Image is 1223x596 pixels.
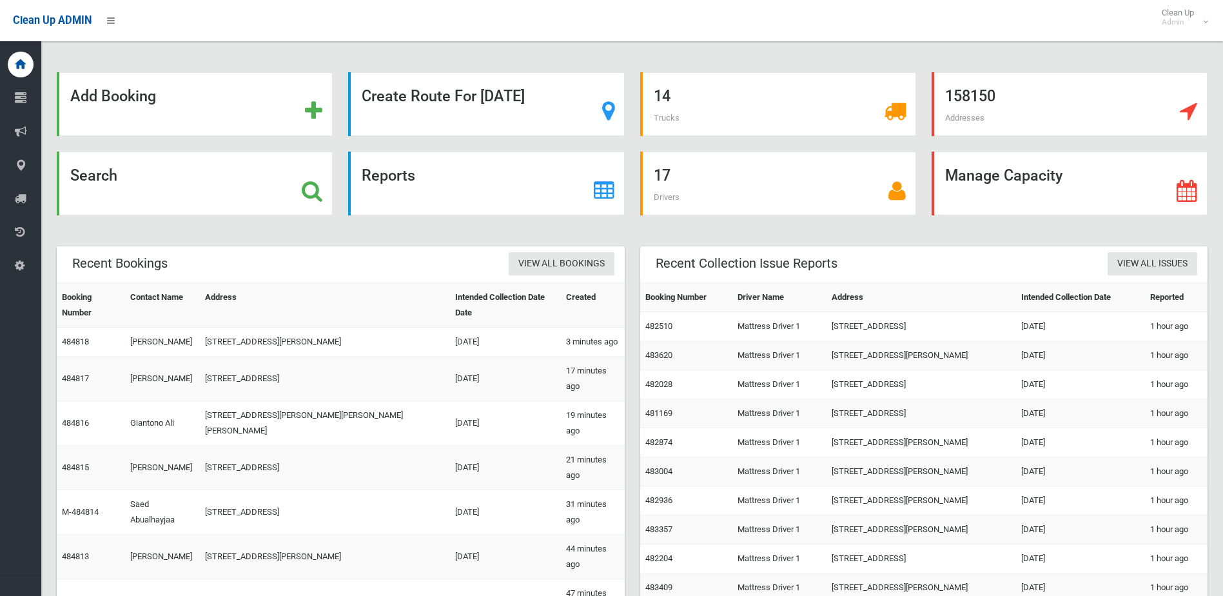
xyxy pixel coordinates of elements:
[645,495,672,505] a: 482936
[654,113,680,123] span: Trucks
[827,457,1016,486] td: [STREET_ADDRESS][PERSON_NAME]
[827,283,1016,312] th: Address
[732,370,827,399] td: Mattress Driver 1
[450,535,561,579] td: [DATE]
[732,283,827,312] th: Driver Name
[125,328,200,357] td: [PERSON_NAME]
[654,87,670,105] strong: 14
[125,401,200,446] td: Giantono Ali
[1016,544,1145,573] td: [DATE]
[645,524,672,534] a: 483357
[1016,283,1145,312] th: Intended Collection Date
[945,113,984,123] span: Addresses
[732,544,827,573] td: Mattress Driver 1
[732,399,827,428] td: Mattress Driver 1
[1145,341,1208,370] td: 1 hour ago
[827,486,1016,515] td: [STREET_ADDRESS][PERSON_NAME]
[57,72,333,136] a: Add Booking
[62,462,89,472] a: 484815
[827,399,1016,428] td: [STREET_ADDRESS]
[125,283,200,328] th: Contact Name
[348,152,624,215] a: Reports
[1145,428,1208,457] td: 1 hour ago
[561,490,625,535] td: 31 minutes ago
[200,535,450,579] td: [STREET_ADDRESS][PERSON_NAME]
[1145,283,1208,312] th: Reported
[450,328,561,357] td: [DATE]
[945,166,1062,184] strong: Manage Capacity
[654,192,680,202] span: Drivers
[62,337,89,346] a: 484818
[348,72,624,136] a: Create Route For [DATE]
[13,14,92,26] span: Clean Up ADMIN
[645,437,672,447] a: 482874
[640,152,916,215] a: 17 Drivers
[932,72,1208,136] a: 158150 Addresses
[1016,370,1145,399] td: [DATE]
[732,428,827,457] td: Mattress Driver 1
[62,507,99,517] a: M-484814
[732,486,827,515] td: Mattress Driver 1
[62,418,89,428] a: 484816
[645,466,672,476] a: 483004
[827,515,1016,544] td: [STREET_ADDRESS][PERSON_NAME]
[827,544,1016,573] td: [STREET_ADDRESS]
[645,379,672,389] a: 482028
[827,312,1016,341] td: [STREET_ADDRESS]
[362,87,525,105] strong: Create Route For [DATE]
[827,341,1016,370] td: [STREET_ADDRESS][PERSON_NAME]
[732,515,827,544] td: Mattress Driver 1
[125,535,200,579] td: [PERSON_NAME]
[1145,515,1208,544] td: 1 hour ago
[200,401,450,446] td: [STREET_ADDRESS][PERSON_NAME][PERSON_NAME][PERSON_NAME]
[125,490,200,535] td: Saed Abualhayjaa
[645,553,672,563] a: 482204
[450,446,561,490] td: [DATE]
[200,283,450,328] th: Address
[1145,457,1208,486] td: 1 hour ago
[645,408,672,418] a: 481169
[57,283,125,328] th: Booking Number
[1155,8,1207,27] span: Clean Up
[1145,370,1208,399] td: 1 hour ago
[1145,312,1208,341] td: 1 hour ago
[645,321,672,331] a: 482510
[200,490,450,535] td: [STREET_ADDRESS]
[561,357,625,401] td: 17 minutes ago
[200,357,450,401] td: [STREET_ADDRESS]
[732,341,827,370] td: Mattress Driver 1
[640,251,853,276] header: Recent Collection Issue Reports
[62,551,89,561] a: 484813
[945,87,995,105] strong: 158150
[645,350,672,360] a: 483620
[450,283,561,328] th: Intended Collection Date Date
[1016,515,1145,544] td: [DATE]
[1162,17,1194,27] small: Admin
[362,166,415,184] strong: Reports
[125,446,200,490] td: [PERSON_NAME]
[1145,399,1208,428] td: 1 hour ago
[732,457,827,486] td: Mattress Driver 1
[654,166,670,184] strong: 17
[200,328,450,357] td: [STREET_ADDRESS][PERSON_NAME]
[827,428,1016,457] td: [STREET_ADDRESS][PERSON_NAME]
[640,283,733,312] th: Booking Number
[1145,486,1208,515] td: 1 hour ago
[450,401,561,446] td: [DATE]
[561,401,625,446] td: 19 minutes ago
[732,312,827,341] td: Mattress Driver 1
[561,283,625,328] th: Created
[645,582,672,592] a: 483409
[125,357,200,401] td: [PERSON_NAME]
[561,328,625,357] td: 3 minutes ago
[827,370,1016,399] td: [STREET_ADDRESS]
[640,72,916,136] a: 14 Trucks
[561,446,625,490] td: 21 minutes ago
[1145,544,1208,573] td: 1 hour ago
[62,373,89,383] a: 484817
[932,152,1208,215] a: Manage Capacity
[1016,457,1145,486] td: [DATE]
[1108,252,1197,276] a: View All Issues
[1016,428,1145,457] td: [DATE]
[1016,312,1145,341] td: [DATE]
